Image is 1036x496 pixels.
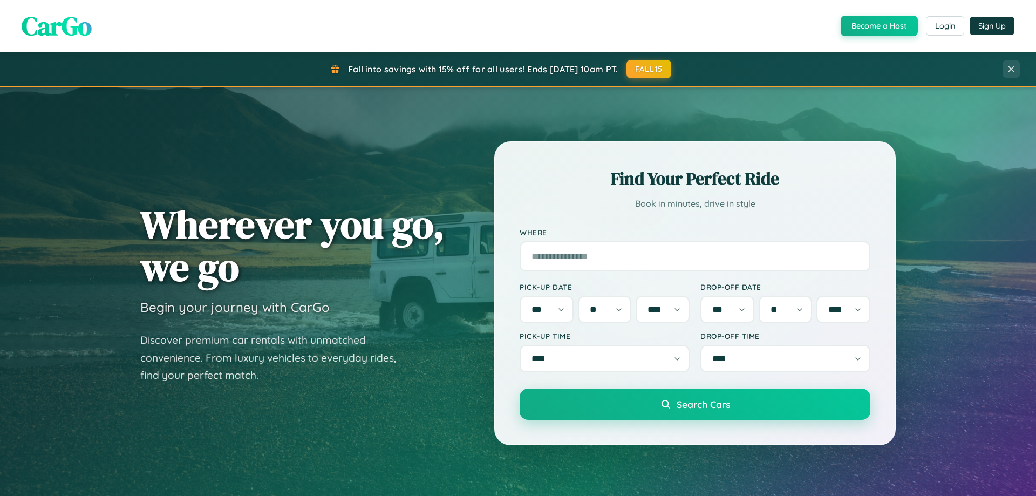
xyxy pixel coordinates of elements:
label: Pick-up Time [520,331,690,341]
button: Search Cars [520,389,870,420]
span: CarGo [22,8,92,44]
button: Sign Up [970,17,1014,35]
label: Drop-off Time [700,331,870,341]
h2: Find Your Perfect Ride [520,167,870,191]
button: FALL15 [626,60,672,78]
p: Book in minutes, drive in style [520,196,870,212]
button: Login [926,16,964,36]
h1: Wherever you go, we go [140,203,445,288]
label: Where [520,228,870,237]
span: Search Cars [677,398,730,410]
h3: Begin your journey with CarGo [140,299,330,315]
span: Fall into savings with 15% off for all users! Ends [DATE] 10am PT. [348,64,618,74]
button: Become a Host [841,16,918,36]
p: Discover premium car rentals with unmatched convenience. From luxury vehicles to everyday rides, ... [140,331,410,384]
label: Drop-off Date [700,282,870,291]
label: Pick-up Date [520,282,690,291]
